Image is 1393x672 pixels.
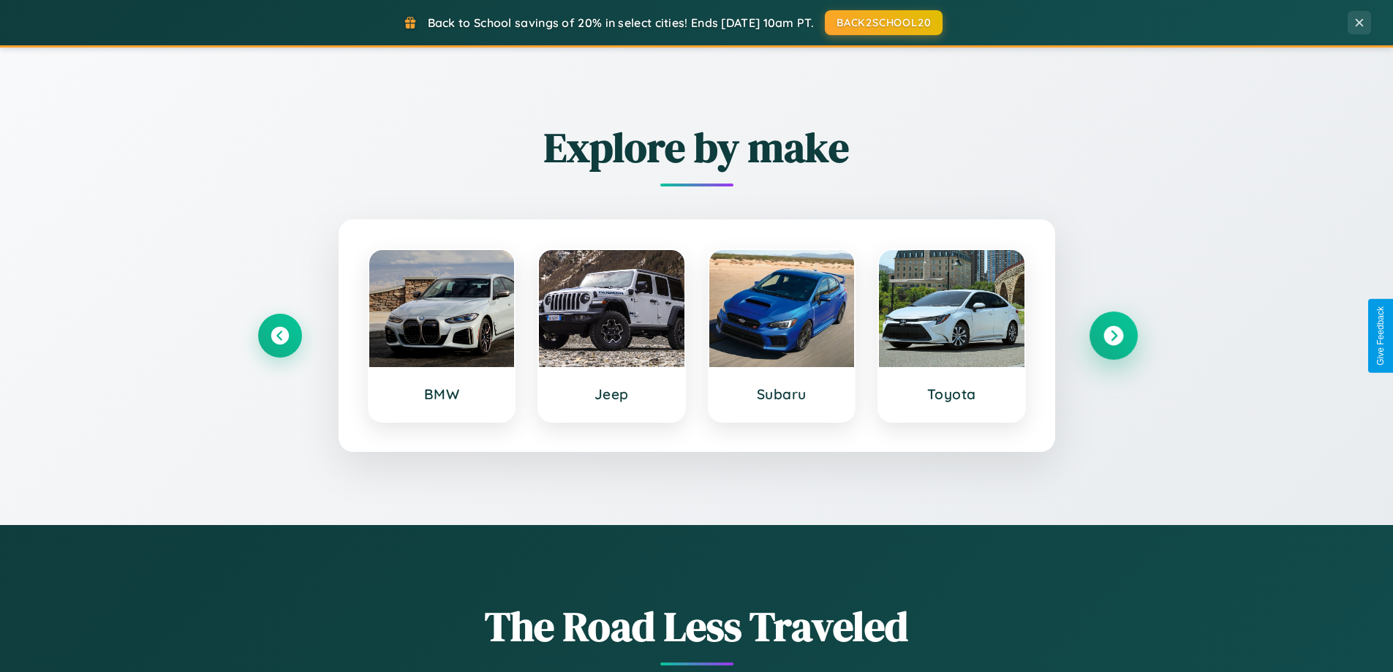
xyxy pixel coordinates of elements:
[258,119,1136,175] h2: Explore by make
[384,385,500,403] h3: BMW
[554,385,670,403] h3: Jeep
[825,10,943,35] button: BACK2SCHOOL20
[428,15,814,30] span: Back to School savings of 20% in select cities! Ends [DATE] 10am PT.
[724,385,840,403] h3: Subaru
[894,385,1010,403] h3: Toyota
[1375,306,1386,366] div: Give Feedback
[258,598,1136,654] h1: The Road Less Traveled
